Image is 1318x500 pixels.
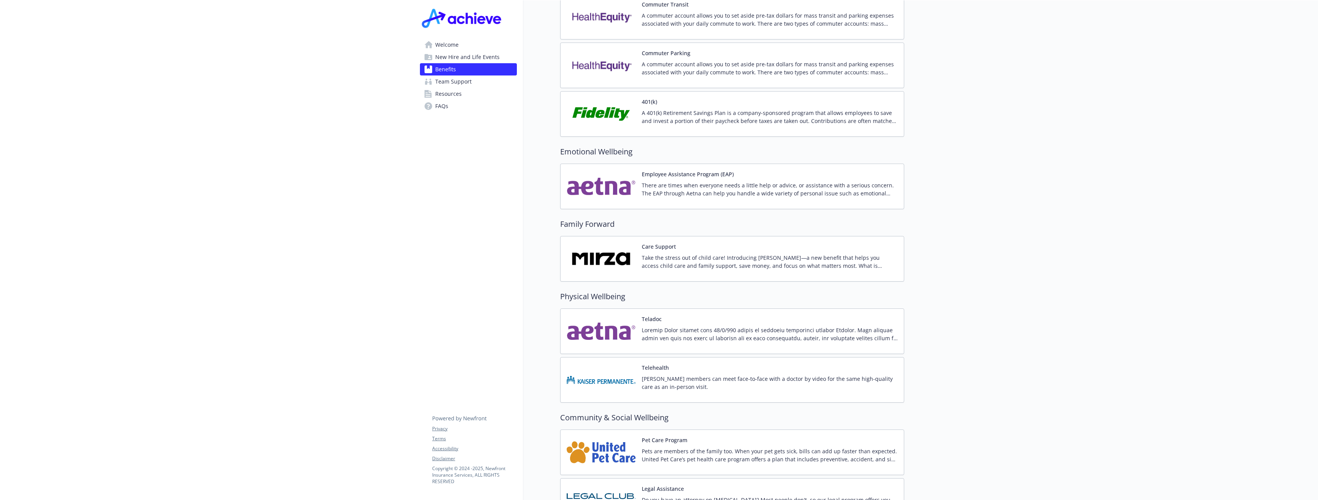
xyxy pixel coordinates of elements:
[642,364,669,372] button: Telehealth
[432,425,516,432] a: Privacy
[567,0,636,33] img: Health Equity carrier logo
[432,455,516,462] a: Disclaimer
[642,315,662,323] button: Teladoc
[567,98,636,130] img: Fidelity Investments carrier logo
[642,254,898,270] p: Take the stress out of child care! Introducing [PERSON_NAME]—a new benefit that helps you access ...
[560,412,904,423] h2: Community & Social Wellbeing
[642,49,690,57] button: Commuter Parking
[420,51,517,63] a: New Hire and Life Events
[435,39,459,51] span: Welcome
[567,243,636,275] img: HeyMirza, Inc. carrier logo
[435,63,456,75] span: Benefits
[642,109,898,125] p: A 401(k) Retirement Savings Plan is a company-sponsored program that allows employees to save and...
[560,218,904,230] h2: Family Forward
[567,315,636,348] img: Aetna Inc carrier logo
[642,447,898,463] p: Pets are members of the family too. When your pet gets sick, bills can add up faster than expecte...
[420,63,517,75] a: Benefits
[642,98,657,106] button: 401(k)
[642,181,898,197] p: There are times when everyone needs a little help or advice, or assistance with a serious concern...
[435,75,472,88] span: Team Support
[420,75,517,88] a: Team Support
[420,39,517,51] a: Welcome
[435,100,448,112] span: FAQs
[420,100,517,112] a: FAQs
[642,436,687,444] button: Pet Care Program
[567,49,636,82] img: Health Equity carrier logo
[560,146,904,157] h2: Emotional Wellbeing
[560,291,904,302] h2: Physical Wellbeing
[642,326,898,342] p: Loremip Dolor sitamet cons 48/0/990 adipis el seddoeiu temporinci utlabor Etdolor. Magn aliquae a...
[432,465,516,485] p: Copyright © 2024 - 2025 , Newfront Insurance Services, ALL RIGHTS RESERVED
[642,243,676,251] button: Care Support
[432,445,516,452] a: Accessibility
[420,88,517,100] a: Resources
[642,0,689,8] button: Commuter Transit
[567,436,636,469] img: United Pet Care carrier logo
[642,170,734,178] button: Employee Assistance Program (EAP)
[435,88,462,100] span: Resources
[642,485,684,493] button: Legal Assistance
[432,435,516,442] a: Terms
[642,11,898,28] p: A commuter account allows you to set aside pre-tax dollars for mass transit and parking expenses ...
[567,364,636,396] img: Kaiser Permanente Insurance Company carrier logo
[567,170,636,203] img: Aetna Inc carrier logo
[642,60,898,76] p: A commuter account allows you to set aside pre-tax dollars for mass transit and parking expenses ...
[435,51,500,63] span: New Hire and Life Events
[642,375,898,391] p: [PERSON_NAME] members can meet face-to-face with a doctor by video for the same high-quality care...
